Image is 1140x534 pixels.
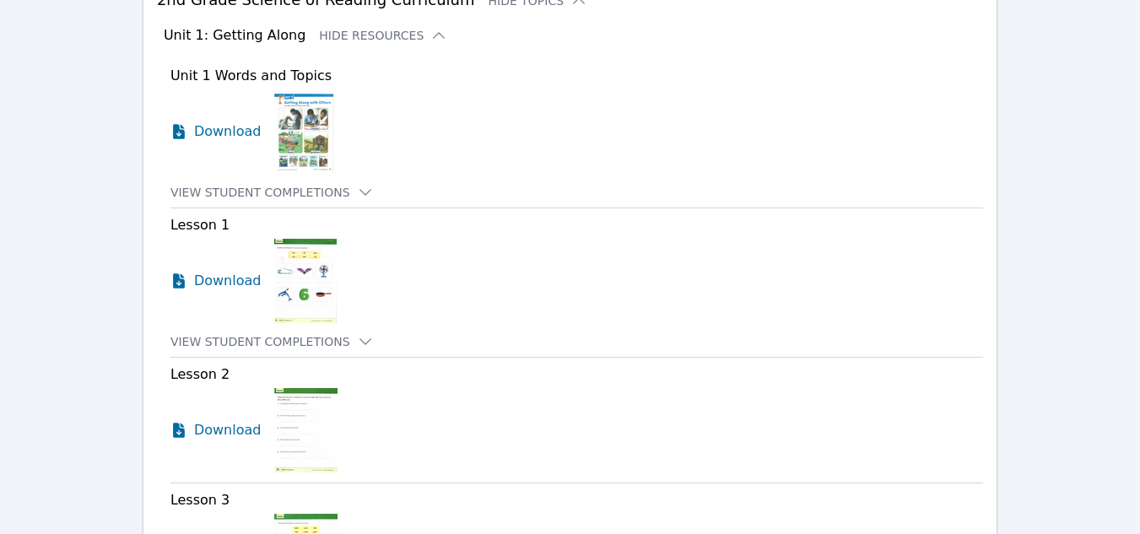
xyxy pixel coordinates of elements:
span: Unit 1 Words and Topics [170,67,332,84]
span: Download [194,271,262,291]
a: Download [170,239,262,323]
span: Lesson 3 [170,492,230,508]
span: Download [194,121,262,142]
button: View Student Completions [170,184,374,201]
a: Download [170,388,262,472]
span: Lesson 2 [170,366,230,382]
img: Unit 1 Words and Topics [274,89,334,174]
img: Lesson 1 [274,239,337,323]
button: Hide Resources [319,27,447,44]
span: Lesson 1 [170,217,230,233]
a: Download [170,89,262,174]
span: Download [194,420,262,440]
h3: Unit 1: Getting Along [164,25,305,46]
img: Lesson 2 [274,388,338,472]
button: View Student Completions [170,333,374,350]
